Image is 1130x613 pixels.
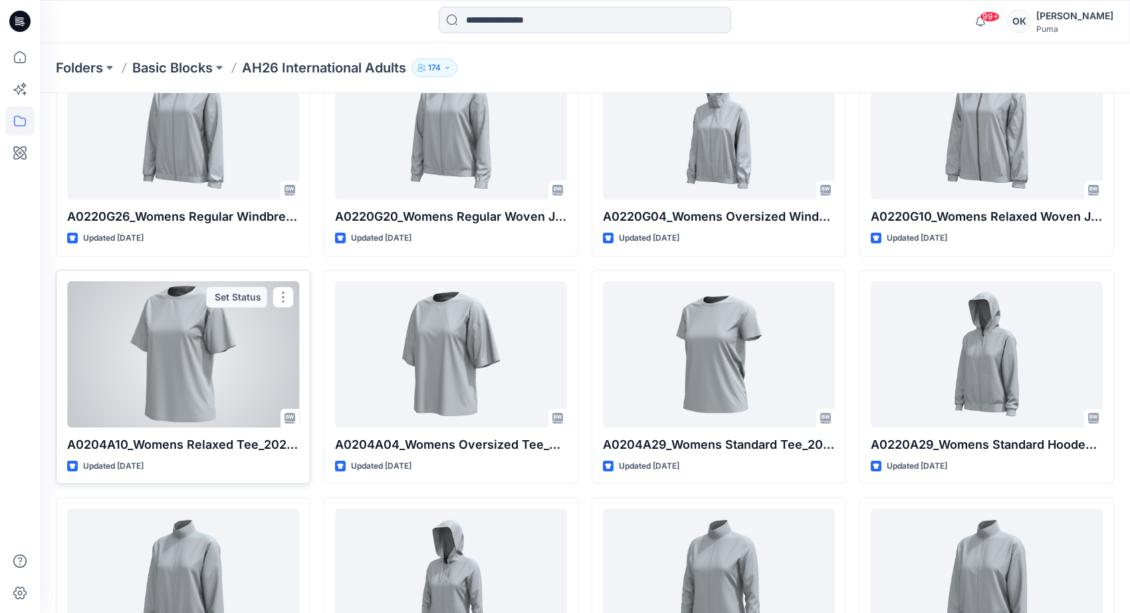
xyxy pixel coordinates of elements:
p: 174 [428,61,441,75]
p: Updated [DATE] [351,459,411,473]
p: A0204A10_Womens Relaxed Tee_20250709 [67,435,299,454]
span: 99+ [980,11,1000,22]
a: A0220G20_Womens Regular Woven Jacket_CV03 [335,53,567,199]
p: Updated [DATE] [83,231,144,245]
div: OK [1007,9,1031,33]
p: Updated [DATE] [351,231,411,245]
a: A0220G26_Womens Regular Windbreaker_CV03 [67,53,299,199]
a: A0204A29_Womens Standard Tee_20250630 [603,281,835,428]
div: Puma [1036,24,1113,34]
p: Updated [DATE] [83,459,144,473]
a: Basic Blocks [132,59,213,77]
a: Folders [56,59,103,77]
p: A0220G04_Womens Oversized Windbreaker_CV01 [603,207,835,226]
p: A0204A29_Womens Standard Tee_20250630 [603,435,835,454]
p: Updated [DATE] [619,231,679,245]
a: A0204A04_Womens Oversized Tee_20250709 [335,281,567,428]
a: A0220G04_Womens Oversized Windbreaker_CV01 [603,53,835,199]
p: Updated [DATE] [887,231,947,245]
p: A0220G10_Womens Relaxed Woven Jacket_CV03 [871,207,1103,226]
a: A0220A29_Womens Standard Hooded Knit Jacket_CV01 [871,281,1103,428]
a: A0220G10_Womens Relaxed Woven Jacket_CV03 [871,53,1103,199]
p: A0220G20_Womens Regular Woven Jacket_CV03 [335,207,567,226]
p: AH26 International Adults [242,59,406,77]
a: A0204A10_Womens Relaxed Tee_20250709 [67,281,299,428]
p: A0220G26_Womens Regular Windbreaker_CV03 [67,207,299,226]
p: A0220A29_Womens Standard Hooded Knit Jacket_CV01 [871,435,1103,454]
p: Updated [DATE] [887,459,947,473]
p: Updated [DATE] [619,459,679,473]
p: A0204A04_Womens Oversized Tee_20250709 [335,435,567,454]
div: [PERSON_NAME] [1036,8,1113,24]
button: 174 [411,59,457,77]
